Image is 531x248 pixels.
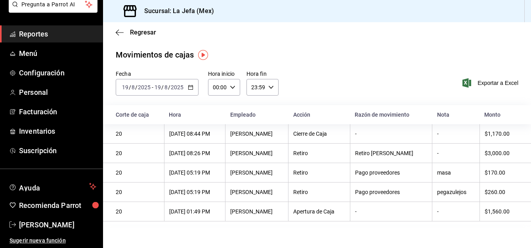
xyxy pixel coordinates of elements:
label: Fecha [116,71,199,77]
span: Ayuda [19,182,86,191]
input: -- [154,84,161,90]
span: / [135,84,138,90]
div: $1,560.00 [485,208,518,215]
span: Suscripción [19,145,96,156]
a: Pregunta a Parrot AI [6,6,97,14]
div: [DATE] 01:49 PM [169,208,220,215]
th: Corte de caja [103,105,164,124]
div: [PERSON_NAME] [230,208,283,215]
div: Cierre de Caja [293,131,345,137]
span: Facturación [19,106,96,117]
div: masa [437,169,474,176]
div: $1,170.00 [485,131,518,137]
div: [DATE] 05:19 PM [169,189,220,195]
div: $3,000.00 [485,150,518,156]
button: Exportar a Excel [464,78,518,88]
input: -- [131,84,135,90]
span: Sugerir nueva función [10,236,96,245]
div: Movimientos de cajas [116,49,194,61]
div: - [437,131,474,137]
div: Apertura de Caja [293,208,345,215]
input: -- [122,84,129,90]
div: - [437,150,474,156]
div: Retiro [293,150,345,156]
span: Personal [19,87,96,98]
input: -- [164,84,168,90]
div: - [355,208,427,215]
div: $260.00 [485,189,518,195]
th: Monto [479,105,531,124]
div: Pago proveedores [355,169,427,176]
span: Reportes [19,29,96,39]
th: Nota [432,105,479,124]
span: Pregunta a Parrot AI [21,0,85,9]
img: Tooltip marker [198,50,208,60]
div: 20 [116,150,159,156]
div: $170.00 [485,169,518,176]
th: Razón de movimiento [350,105,432,124]
div: [PERSON_NAME] [230,189,283,195]
div: [DATE] 08:44 PM [169,131,220,137]
div: - [355,131,427,137]
div: - [437,208,474,215]
span: / [129,84,131,90]
div: [PERSON_NAME] [230,150,283,156]
span: - [152,84,153,90]
th: Hora [164,105,225,124]
span: Configuración [19,67,96,78]
div: Retiro [293,169,345,176]
input: ---- [170,84,184,90]
span: Regresar [130,29,156,36]
span: / [161,84,164,90]
div: [DATE] 08:26 PM [169,150,220,156]
div: 20 [116,208,159,215]
div: 20 [116,169,159,176]
div: Retiro [293,189,345,195]
div: pegazulejos [437,189,474,195]
div: 20 [116,131,159,137]
button: Regresar [116,29,156,36]
th: Empleado [225,105,288,124]
label: Hora fin [246,71,279,77]
span: Inventarios [19,126,96,136]
span: Recomienda Parrot [19,200,96,211]
span: / [168,84,170,90]
span: Menú [19,48,96,59]
input: ---- [138,84,151,90]
div: 20 [116,189,159,195]
label: Hora inicio [208,71,240,77]
span: [PERSON_NAME] [19,219,96,230]
div: [PERSON_NAME] [230,131,283,137]
h3: Sucursal: La Jefa (Mex) [138,6,214,16]
th: Acción [288,105,350,124]
div: [PERSON_NAME] [230,169,283,176]
div: [DATE] 05:19 PM [169,169,220,176]
div: Pago proveedores [355,189,427,195]
div: Retiro [PERSON_NAME] [355,150,427,156]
